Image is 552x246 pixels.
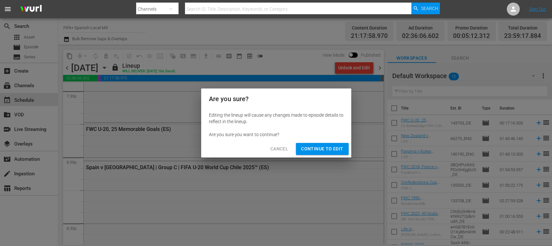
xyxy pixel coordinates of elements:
a: Sign Out [529,6,546,12]
span: Cancel [270,145,288,153]
button: Continue to Edit [296,143,348,155]
span: Search [421,3,438,14]
div: Editing the lineup will cause any changes made to episode details to reflect in the lineup. [209,112,343,125]
h2: Are you sure? [209,94,343,104]
img: ans4CAIJ8jUAAAAAAAAAAAAAAAAAAAAAAAAgQb4GAAAAAAAAAAAAAAAAAAAAAAAAJMjXAAAAAAAAAAAAAAAAAAAAAAAAgAT5G... [16,2,47,17]
span: Continue to Edit [301,145,343,153]
button: Cancel [265,143,293,155]
span: menu [4,5,12,13]
div: Are you sure you want to continue? [209,131,343,138]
